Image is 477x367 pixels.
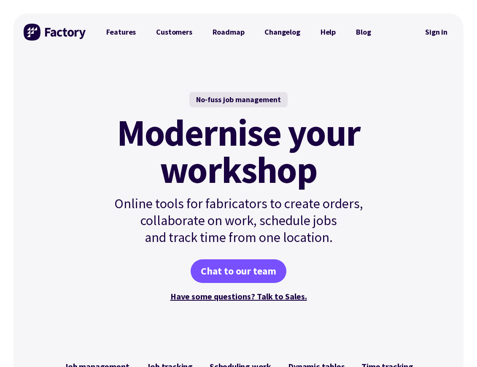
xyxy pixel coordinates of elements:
mark: Modernise your workshop [117,114,360,188]
a: Changelog [254,24,310,41]
a: Sign in [419,22,453,42]
p: Online tools for fabricators to create orders, collaborate on work, schedule jobs and track time ... [96,195,381,246]
a: Features [96,24,146,41]
nav: Secondary Navigation [419,22,453,42]
a: Help [310,24,346,41]
a: Have some questions? Talk to Sales. [170,291,307,302]
nav: Primary Navigation [96,24,381,41]
a: Blog [346,24,381,41]
img: Factory [24,24,87,41]
iframe: Chat Widget [435,326,477,367]
a: Chat to our team [191,259,286,283]
a: Roadmap [202,24,255,41]
div: No-fuss job management [189,92,288,107]
a: Customers [146,24,202,41]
